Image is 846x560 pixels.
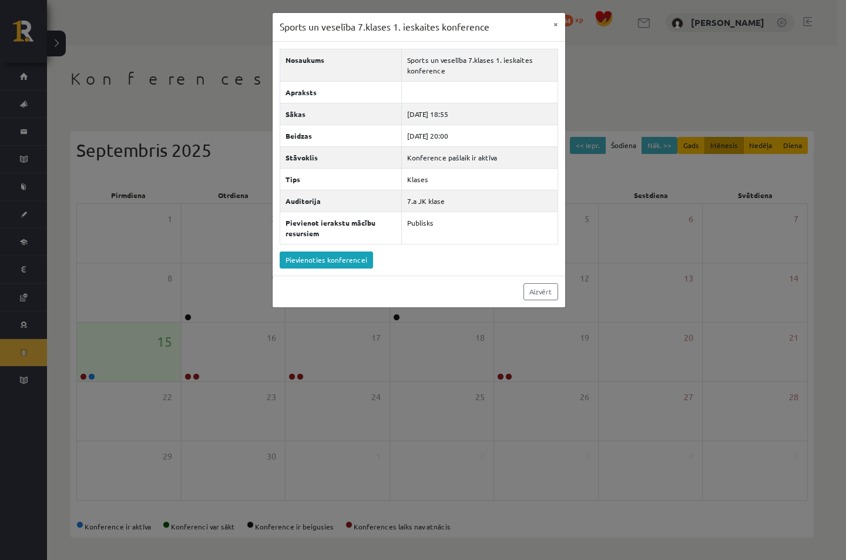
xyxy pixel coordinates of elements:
[280,252,373,269] a: Pievienoties konferencei
[280,168,402,190] th: Tips
[402,168,558,190] td: Klases
[280,190,402,212] th: Auditorija
[402,190,558,212] td: 7.a JK klase
[523,283,558,300] a: Aizvērt
[402,212,558,244] td: Publisks
[402,49,558,81] td: Sports un veselība 7.klases 1. ieskaites konference
[546,13,565,35] button: ×
[280,49,402,81] th: Nosaukums
[280,212,402,244] th: Pievienot ierakstu mācību resursiem
[280,103,402,125] th: Sākas
[402,103,558,125] td: [DATE] 18:55
[402,146,558,168] td: Konference pašlaik ir aktīva
[402,125,558,146] td: [DATE] 20:00
[280,146,402,168] th: Stāvoklis
[280,125,402,146] th: Beidzas
[280,20,489,34] h3: Sports un veselība 7.klases 1. ieskaites konference
[280,81,402,103] th: Apraksts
